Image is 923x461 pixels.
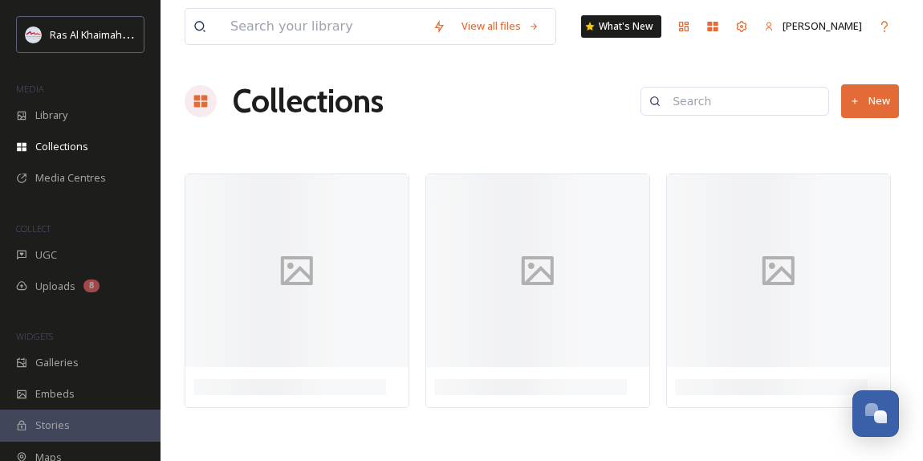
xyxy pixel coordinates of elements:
[35,247,57,263] span: UGC
[35,139,88,154] span: Collections
[222,9,425,44] input: Search your library
[233,77,384,125] a: Collections
[852,390,899,437] button: Open Chat
[35,386,75,402] span: Embeds
[35,108,67,123] span: Library
[83,279,100,292] div: 8
[35,279,75,294] span: Uploads
[665,85,820,117] input: Search
[35,355,79,370] span: Galleries
[783,18,862,33] span: [PERSON_NAME]
[16,83,44,95] span: MEDIA
[581,15,661,38] a: What's New
[16,330,53,342] span: WIDGETS
[35,418,70,433] span: Stories
[756,10,870,42] a: [PERSON_NAME]
[841,84,899,117] button: New
[35,170,106,186] span: Media Centres
[26,27,42,43] img: Logo_RAKTDA_RGB-01.png
[50,27,277,42] span: Ras Al Khaimah Tourism Development Authority
[16,222,51,235] span: COLLECT
[453,10,547,42] a: View all files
